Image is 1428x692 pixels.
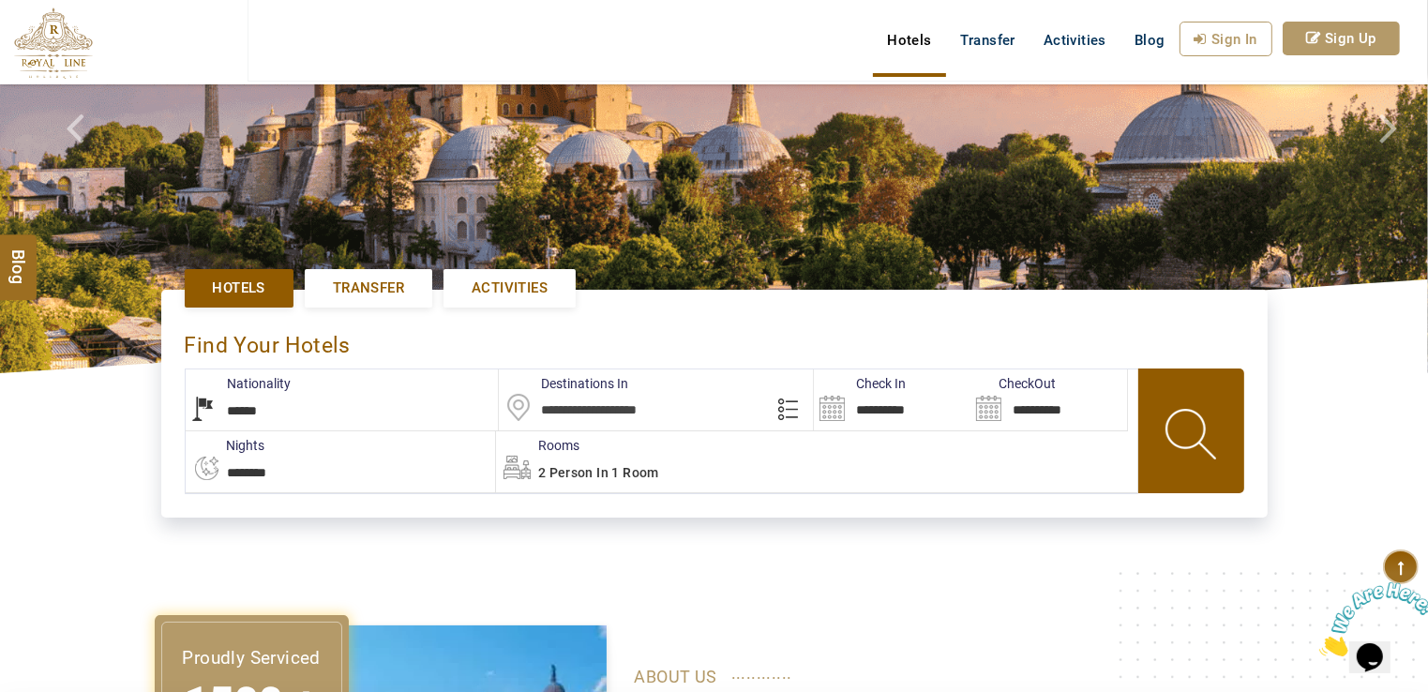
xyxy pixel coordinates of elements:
[472,278,548,298] span: Activities
[14,8,93,79] img: The Royal Line Holidays
[333,278,404,298] span: Transfer
[305,269,432,308] a: Transfer
[731,659,792,687] span: ............
[185,269,293,308] a: Hotels
[186,374,292,393] label: Nationality
[970,369,1127,430] input: Search
[7,248,31,264] span: Blog
[814,369,970,430] input: Search
[538,465,659,480] span: 2 Person in 1 Room
[1180,22,1272,56] a: Sign In
[213,278,265,298] span: Hotels
[8,8,124,82] img: Chat attention grabber
[1120,22,1180,59] a: Blog
[443,269,576,308] a: Activities
[499,374,628,393] label: Destinations In
[970,374,1056,393] label: CheckOut
[1030,22,1120,59] a: Activities
[1283,22,1400,55] a: Sign Up
[1312,575,1428,664] iframe: chat widget
[635,663,1263,691] p: ABOUT US
[946,22,1030,59] a: Transfer
[873,22,945,59] a: Hotels
[1135,32,1165,49] span: Blog
[814,374,906,393] label: Check In
[496,436,579,455] label: Rooms
[185,436,265,455] label: nights
[185,313,1244,369] div: Find Your Hotels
